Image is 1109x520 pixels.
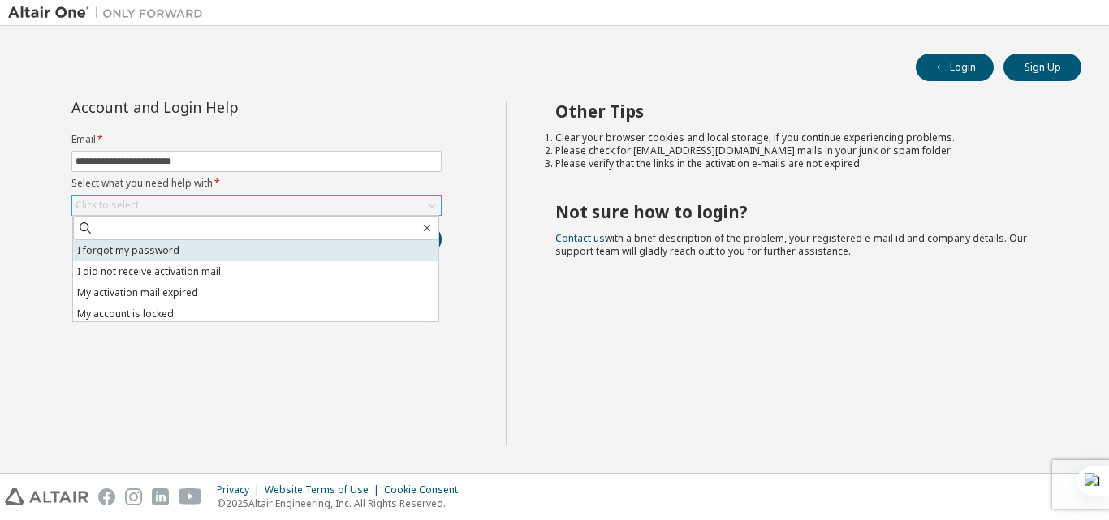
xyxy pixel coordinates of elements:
[1003,54,1081,81] button: Sign Up
[8,5,211,21] img: Altair One
[73,240,438,261] li: I forgot my password
[5,488,88,505] img: altair_logo.svg
[125,488,142,505] img: instagram.svg
[555,144,1053,157] li: Please check for [EMAIL_ADDRESS][DOMAIN_NAME] mails in your junk or spam folder.
[555,201,1053,222] h2: Not sure how to login?
[555,231,1027,258] span: with a brief description of the problem, your registered e-mail id and company details. Our suppo...
[555,101,1053,122] h2: Other Tips
[916,54,994,81] button: Login
[71,133,442,146] label: Email
[179,488,202,505] img: youtube.svg
[265,483,384,496] div: Website Terms of Use
[71,101,368,114] div: Account and Login Help
[152,488,169,505] img: linkedin.svg
[71,177,442,190] label: Select what you need help with
[76,199,139,212] div: Click to select
[555,157,1053,170] li: Please verify that the links in the activation e-mails are not expired.
[555,131,1053,144] li: Clear your browser cookies and local storage, if you continue experiencing problems.
[217,496,468,510] p: © 2025 Altair Engineering, Inc. All Rights Reserved.
[72,196,441,215] div: Click to select
[555,231,605,245] a: Contact us
[384,483,468,496] div: Cookie Consent
[217,483,265,496] div: Privacy
[98,488,115,505] img: facebook.svg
